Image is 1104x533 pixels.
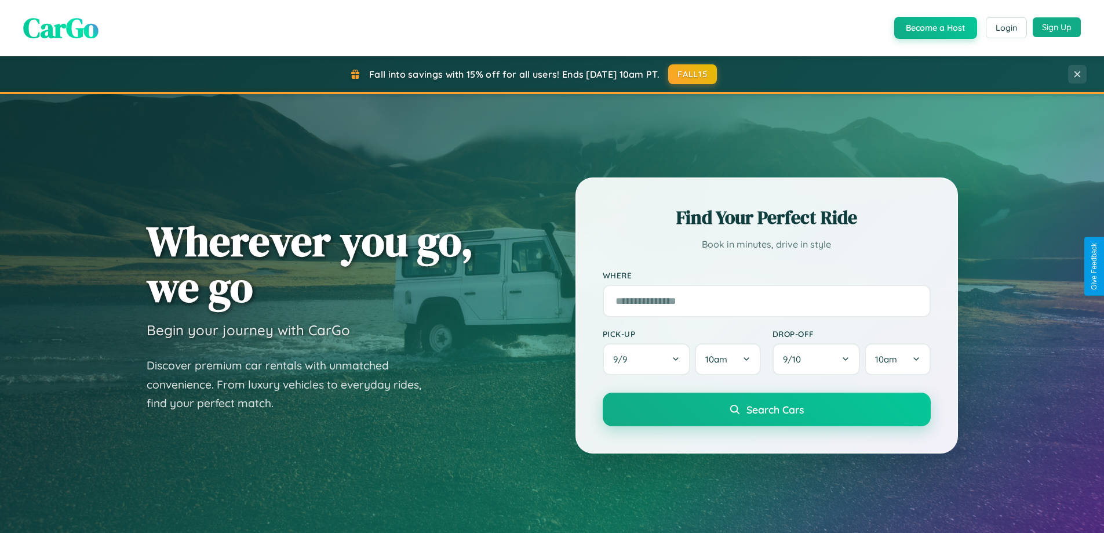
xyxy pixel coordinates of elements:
button: FALL15 [668,64,717,84]
label: Drop-off [773,329,931,339]
button: 10am [865,343,930,375]
h2: Find Your Perfect Ride [603,205,931,230]
button: 10am [695,343,760,375]
span: 9 / 10 [783,354,807,365]
label: Where [603,270,931,280]
button: Login [986,17,1027,38]
button: Sign Up [1033,17,1081,37]
button: Become a Host [894,17,977,39]
span: Fall into savings with 15% off for all users! Ends [DATE] 10am PT. [369,68,660,80]
button: 9/10 [773,343,861,375]
span: 9 / 9 [613,354,633,365]
span: 10am [875,354,897,365]
button: Search Cars [603,393,931,426]
button: 9/9 [603,343,691,375]
span: CarGo [23,9,99,47]
h1: Wherever you go, we go [147,218,473,310]
h3: Begin your journey with CarGo [147,321,350,339]
span: Search Cars [746,403,804,416]
label: Pick-up [603,329,761,339]
span: 10am [705,354,727,365]
p: Book in minutes, drive in style [603,236,931,253]
p: Discover premium car rentals with unmatched convenience. From luxury vehicles to everyday rides, ... [147,356,436,413]
div: Give Feedback [1090,243,1098,290]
